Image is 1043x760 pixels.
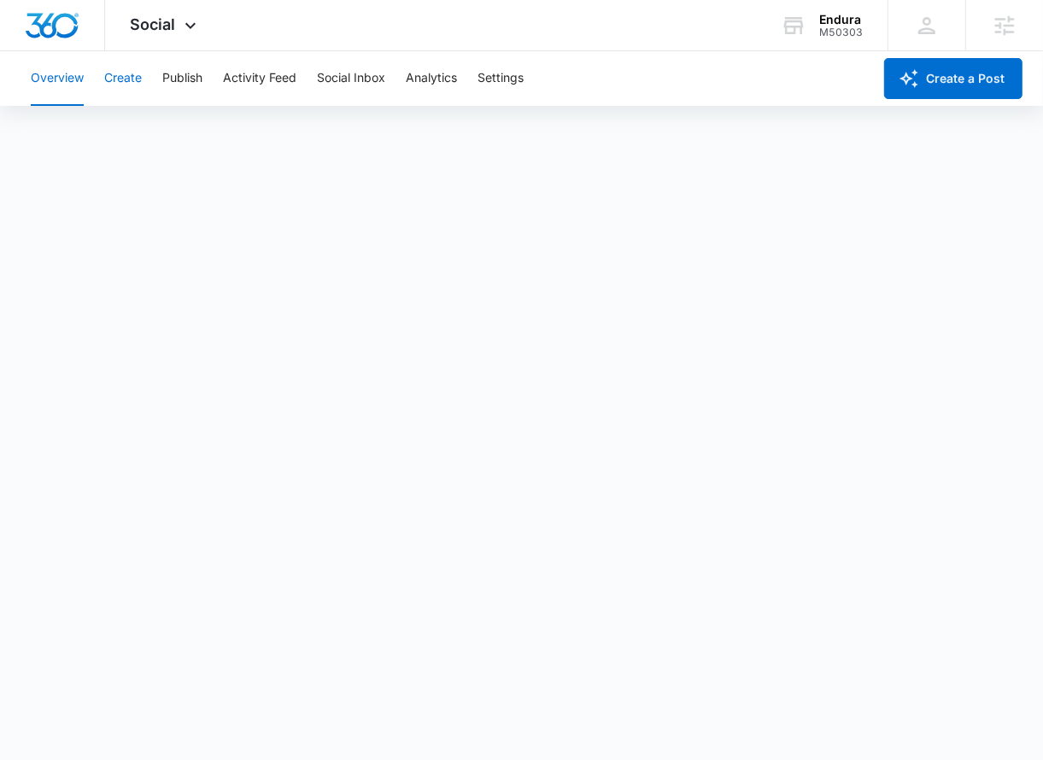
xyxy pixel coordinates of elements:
[478,51,524,106] button: Settings
[317,51,385,106] button: Social Inbox
[162,51,202,106] button: Publish
[819,26,863,38] div: account id
[223,51,296,106] button: Activity Feed
[406,51,457,106] button: Analytics
[104,51,142,106] button: Create
[819,13,863,26] div: account name
[31,51,84,106] button: Overview
[884,58,1022,99] button: Create a Post
[131,15,176,33] span: Social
